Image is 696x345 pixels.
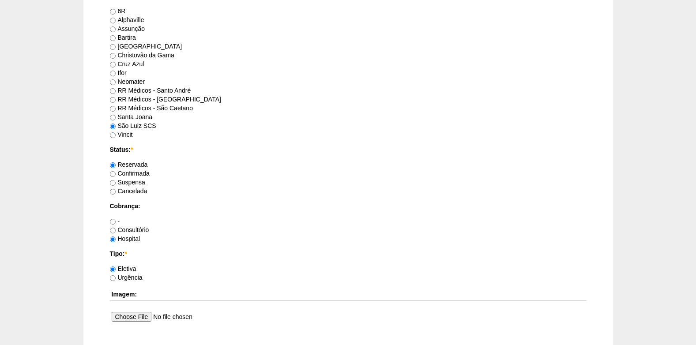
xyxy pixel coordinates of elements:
label: Neomater [110,78,145,85]
input: Ifor [110,71,116,76]
input: RR Médicos - Santo André [110,88,116,94]
label: Consultório [110,226,149,233]
input: RR Médicos - [GEOGRAPHIC_DATA] [110,97,116,103]
label: Status: [110,145,587,154]
label: Cobrança: [110,202,587,210]
label: RR Médicos - Santo André [110,87,191,94]
label: - [110,217,120,225]
input: Cruz Azul [110,62,116,67]
th: Imagem: [110,288,587,301]
input: Suspensa [110,180,116,186]
input: RR Médicos - São Caetano [110,106,116,112]
input: Bartira [110,35,116,41]
label: Urgência [110,274,143,281]
span: Este campo é obrigatório. [131,146,133,153]
label: Ifor [110,69,127,76]
input: Reservada [110,162,116,168]
input: Assunção [110,26,116,32]
input: Urgência [110,275,116,281]
label: [GEOGRAPHIC_DATA] [110,43,182,50]
input: Eletiva [110,266,116,272]
label: Christovão da Gama [110,52,174,59]
input: 6R [110,9,116,15]
input: [GEOGRAPHIC_DATA] [110,44,116,50]
label: Tipo: [110,249,587,258]
label: 6R [110,7,126,15]
input: Christovão da Gama [110,53,116,59]
label: Confirmada [110,170,150,177]
label: Suspensa [110,179,145,186]
label: Alphaville [110,16,144,23]
label: Cruz Azul [110,60,144,67]
label: Bartira [110,34,136,41]
input: Vincit [110,132,116,138]
label: São Luiz SCS [110,122,156,129]
input: Consultório [110,228,116,233]
label: Vincit [110,131,133,138]
label: Santa Joana [110,113,153,120]
input: Santa Joana [110,115,116,120]
label: RR Médicos - São Caetano [110,105,193,112]
input: Hospital [110,236,116,242]
label: Assunção [110,25,145,32]
input: Alphaville [110,18,116,23]
label: Reservada [110,161,148,168]
input: São Luiz SCS [110,124,116,129]
label: Hospital [110,235,140,242]
input: Neomater [110,79,116,85]
label: RR Médicos - [GEOGRAPHIC_DATA] [110,96,221,103]
label: Cancelada [110,187,147,195]
span: Este campo é obrigatório. [124,250,127,257]
input: Confirmada [110,171,116,177]
input: Cancelada [110,189,116,195]
label: Eletiva [110,265,136,272]
input: - [110,219,116,225]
